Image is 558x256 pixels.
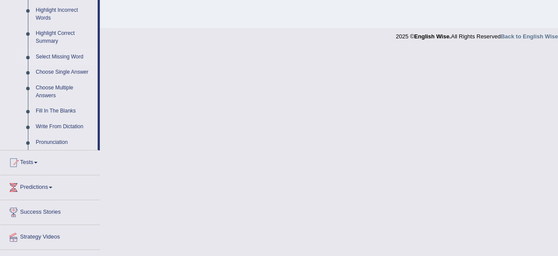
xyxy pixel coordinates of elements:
[0,200,100,222] a: Success Stories
[0,150,100,172] a: Tests
[32,26,98,49] a: Highlight Correct Summary
[32,135,98,150] a: Pronunciation
[32,49,98,65] a: Select Missing Word
[0,225,100,247] a: Strategy Videos
[32,3,98,26] a: Highlight Incorrect Words
[396,28,558,41] div: 2025 © All Rights Reserved
[0,175,100,197] a: Predictions
[32,65,98,80] a: Choose Single Answer
[32,80,98,103] a: Choose Multiple Answers
[501,33,558,40] a: Back to English Wise
[32,119,98,135] a: Write From Dictation
[414,33,451,40] strong: English Wise.
[32,103,98,119] a: Fill In The Blanks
